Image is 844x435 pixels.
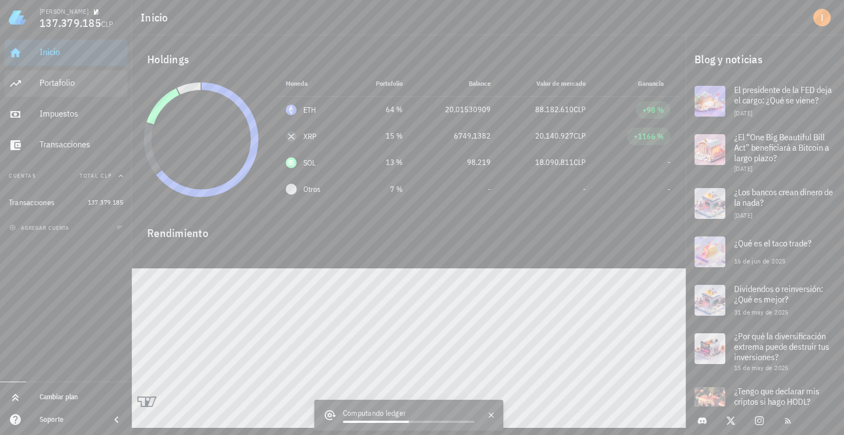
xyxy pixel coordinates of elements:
div: Transacciones [9,198,54,207]
th: Balance [412,70,499,97]
button: agregar cuenta [7,222,74,233]
div: XRP-icon [286,131,297,142]
span: agregar cuenta [12,224,69,232]
span: 18.090.811 [535,157,574,167]
a: ¿Qué es el taco trade? 16 de jun de 2025 [686,228,844,276]
a: Transacciones 137.379.185 [4,189,127,216]
a: Transacciones [4,132,127,158]
div: +1166 % [634,131,664,142]
span: 20.140.927 [535,131,574,141]
span: ¿El “One Big Beautiful Bill Act” beneficiará a Bitcoin a largo plazo? [734,131,829,163]
span: ¿Tengo que declarar mis criptos si hago HODL? [734,386,819,407]
th: Portafolio [349,70,412,97]
div: XRP [303,131,317,142]
div: 7 % [358,184,403,195]
span: [DATE] [734,109,752,117]
span: 15 de may de 2025 [734,364,789,372]
div: 6749,1382 [420,130,491,142]
span: ¿Por qué la diversificación extrema puede destruir tus inversiones? [734,331,829,362]
div: Soporte [40,415,101,424]
div: 64 % [358,104,403,115]
div: Cambiar plan [40,393,123,401]
div: Blog y noticias [686,42,844,77]
span: ¿Los bancos crean dinero de la nada? [734,186,833,208]
span: - [668,184,670,194]
div: ETH-icon [286,104,297,115]
span: Otros [303,184,320,195]
span: Dividendos o reinversión: ¿Qué es mejor? [734,283,823,305]
span: 137.379.185 [40,15,101,30]
span: 137.379.185 [88,198,123,206]
div: 98,219 [420,157,491,168]
th: Valor de mercado [499,70,595,97]
a: ¿Por qué la diversificación extrema puede destruir tus inversiones? 15 de may de 2025 [686,324,844,378]
div: Computando ledger [343,408,475,421]
span: 16 de jun de 2025 [734,257,786,265]
span: CLP [101,19,114,29]
span: Total CLP [80,172,112,179]
div: Transacciones [40,139,123,150]
div: [PERSON_NAME] [40,7,88,16]
div: 13 % [358,157,403,168]
span: 88.182.610 [535,104,574,114]
div: Rendimiento [138,216,679,242]
div: 20,01530909 [420,104,491,115]
span: [DATE] [734,164,752,173]
div: +98 % [642,104,664,115]
a: ¿El “One Big Beautiful Bill Act” beneficiará a Bitcoin a largo plazo? [DATE] [686,125,844,179]
div: Inicio [40,47,123,57]
span: - [668,157,670,167]
div: 15 % [358,130,403,142]
div: Portafolio [40,78,123,88]
div: SOL [303,157,316,168]
a: Inicio [4,40,127,66]
span: El presidente de la FED deja el cargo: ¿Qué se viene? [734,84,832,106]
img: LedgiFi [9,9,26,26]
div: Impuestos [40,108,123,119]
a: Dividendos o reinversión: ¿Qué es mejor? 31 de may de 2025 [686,276,844,324]
div: SOL-icon [286,157,297,168]
a: Impuestos [4,101,127,128]
span: 31 de may de 2025 [734,308,789,316]
span: - [488,184,491,194]
span: [DATE] [734,211,752,219]
span: CLP [574,131,586,141]
a: ¿Los bancos crean dinero de la nada? [DATE] [686,179,844,228]
a: El presidente de la FED deja el cargo: ¿Qué se viene? [DATE] [686,77,844,125]
th: Moneda [277,70,349,97]
span: ¿Qué es el taco trade? [734,238,812,249]
a: ¿Tengo que declarar mis criptos si hago HODL? [686,378,844,427]
h1: Inicio [141,9,173,26]
span: CLP [574,104,586,114]
a: Charting by TradingView [137,397,157,407]
a: Portafolio [4,70,127,97]
button: CuentasTotal CLP [4,163,127,189]
div: avatar [813,9,831,26]
span: Ganancia [638,79,670,87]
span: - [583,184,586,194]
span: CLP [574,157,586,167]
div: ETH [303,104,316,115]
div: Holdings [138,42,679,77]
